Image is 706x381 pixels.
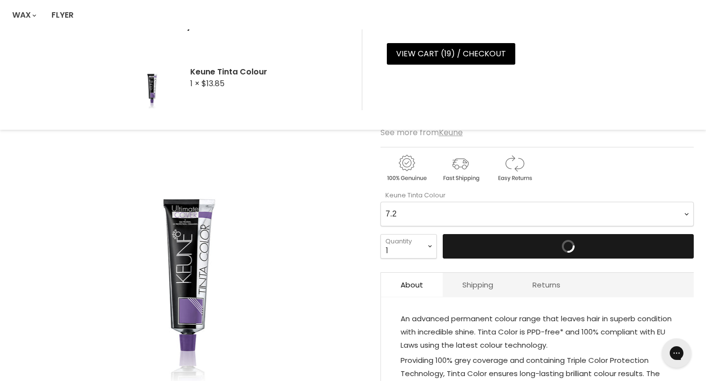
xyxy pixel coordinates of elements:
a: Shipping [443,273,513,297]
img: Keune Tinta Colour [127,45,176,110]
span: $13.85 [202,78,225,89]
img: returns.gif [488,153,540,183]
img: shipping.gif [434,153,486,183]
span: 19 [444,48,451,59]
iframe: Gorgias live chat messenger [657,335,696,371]
img: genuine.gif [380,153,432,183]
label: Keune Tinta Colour [380,190,446,200]
span: See more from [380,127,463,138]
a: Returns [513,273,580,297]
a: Keune [439,127,463,138]
a: View cart (19) / Checkout [387,43,515,65]
select: Quantity [380,234,437,259]
span: 1 × [190,78,200,89]
a: About [381,273,443,297]
a: Wax [5,5,42,25]
a: Flyer [44,5,81,25]
span: An advanced permanent colour range that leaves hair in superb condition with incredible shine. Ti... [401,313,672,350]
h2: Keune Tinta Colour [190,67,346,77]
